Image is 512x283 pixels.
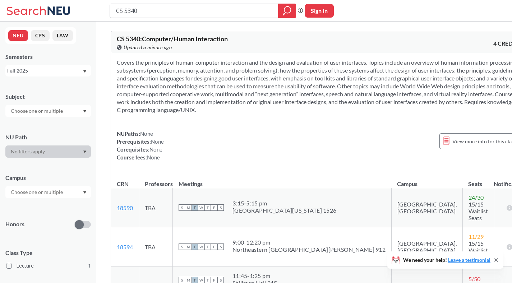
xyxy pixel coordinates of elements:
[469,240,488,260] span: 15/15 Waitlist Seats
[278,4,296,18] div: magnifying glass
[391,188,462,227] td: [GEOGRAPHIC_DATA], [GEOGRAPHIC_DATA]
[173,173,392,188] th: Meetings
[31,30,50,41] button: CPS
[8,30,28,41] button: NEU
[5,249,91,257] span: Class Type
[448,257,490,263] a: Leave a testimonial
[83,150,87,153] svg: Dropdown arrow
[391,173,462,188] th: Campus
[469,201,488,221] span: 15/15 Waitlist Seats
[185,204,192,211] span: M
[139,173,173,188] th: Professors
[140,130,153,137] span: None
[192,204,198,211] span: T
[5,145,91,158] div: Dropdown arrow
[7,107,68,115] input: Choose one or multiple
[5,65,91,76] div: Fall 2025Dropdown arrow
[117,204,133,211] a: 18590
[139,227,173,266] td: TBA
[83,191,87,194] svg: Dropdown arrow
[211,243,217,250] span: F
[403,258,490,263] span: We need your help!
[305,4,334,18] button: Sign In
[211,204,217,211] span: F
[5,186,91,198] div: Dropdown arrow
[232,272,277,279] div: 11:45 - 1:25 pm
[469,194,484,201] span: 24 / 30
[83,70,87,73] svg: Dropdown arrow
[232,239,386,246] div: 9:00 - 12:20 pm
[117,130,164,161] div: NUPaths: Prerequisites: Corequisites: Course fees:
[117,180,129,188] div: CRN
[232,207,336,214] div: [GEOGRAPHIC_DATA][US_STATE] 1526
[124,43,172,51] span: Updated a minute ago
[117,243,133,250] a: 18594
[83,110,87,113] svg: Dropdown arrow
[232,246,386,253] div: Northeastern [GEOGRAPHIC_DATA][PERSON_NAME] 912
[5,174,91,182] div: Campus
[217,243,224,250] span: S
[192,243,198,250] span: T
[204,204,211,211] span: T
[6,261,91,270] label: Lecture
[7,188,68,196] input: Choose one or multiple
[7,67,82,75] div: Fall 2025
[217,204,224,211] span: S
[149,146,162,153] span: None
[5,53,91,61] div: Semesters
[198,243,204,250] span: W
[117,35,228,43] span: CS 5340 : Computer/Human Interaction
[88,262,91,270] span: 1
[462,173,494,188] th: Seats
[204,243,211,250] span: T
[232,200,336,207] div: 3:15 - 5:15 pm
[139,188,173,227] td: TBA
[469,275,480,282] span: 5 / 50
[179,243,185,250] span: S
[5,220,24,228] p: Honors
[469,233,484,240] span: 11 / 29
[52,30,73,41] button: LAW
[391,227,462,266] td: [GEOGRAPHIC_DATA], [GEOGRAPHIC_DATA]
[115,5,273,17] input: Class, professor, course number, "phrase"
[179,204,185,211] span: S
[5,133,91,141] div: NU Path
[151,138,164,145] span: None
[185,243,192,250] span: M
[147,154,160,161] span: None
[5,105,91,117] div: Dropdown arrow
[198,204,204,211] span: W
[5,93,91,101] div: Subject
[283,6,291,16] svg: magnifying glass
